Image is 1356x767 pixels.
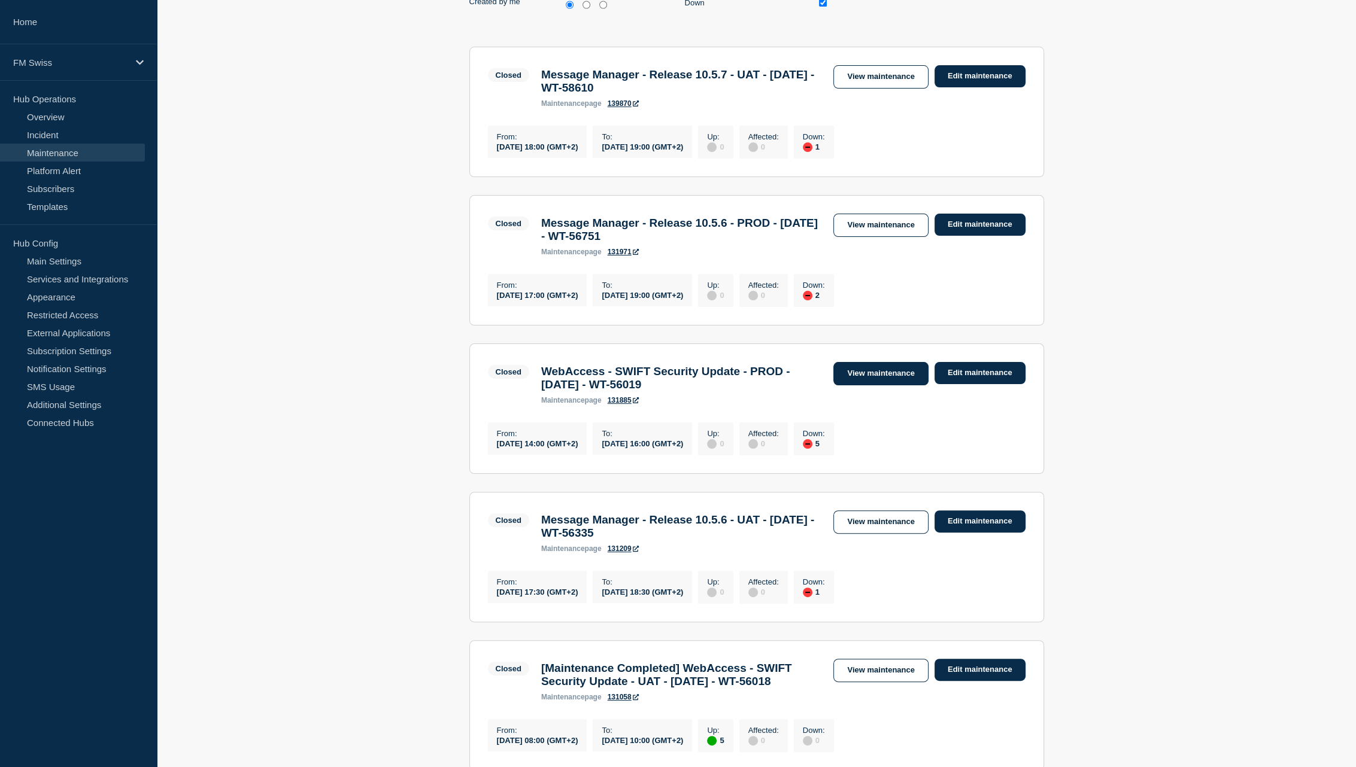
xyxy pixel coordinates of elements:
div: 0 [803,735,825,745]
p: page [541,544,602,553]
span: maintenance [541,693,585,701]
span: maintenance [541,99,585,108]
p: page [541,693,602,701]
div: disabled [707,291,717,300]
p: From : [497,726,578,735]
div: 2 [803,290,825,300]
div: [DATE] 19:00 (GMT+2) [602,290,683,300]
p: To : [602,132,683,141]
p: Up : [707,577,724,586]
div: 0 [748,141,779,152]
div: 5 [803,438,825,449]
p: Up : [707,429,724,438]
div: disabled [748,142,758,152]
h3: [Maintenance Completed] WebAccess - SWIFT Security Update - UAT - [DATE] - WT-56018 [541,662,822,688]
p: Up : [707,726,724,735]
div: Closed [496,367,521,376]
a: View maintenance [833,362,928,385]
p: Up : [707,281,724,290]
div: up [707,736,717,745]
p: Affected : [748,577,779,586]
h3: Message Manager - Release 10.5.7 - UAT - [DATE] - WT-58610 [541,68,822,95]
div: disabled [748,588,758,597]
div: 1 [803,586,825,597]
div: [DATE] 18:30 (GMT+2) [602,586,683,596]
p: From : [497,281,578,290]
div: [DATE] 10:00 (GMT+2) [602,735,683,745]
div: [DATE] 19:00 (GMT+2) [602,141,683,151]
div: [DATE] 14:00 (GMT+2) [497,438,578,448]
div: 0 [707,290,724,300]
a: Edit maintenance [935,65,1026,87]
p: To : [602,429,683,438]
p: Up : [707,132,724,141]
div: Closed [496,71,521,80]
p: Down : [803,577,825,586]
div: down [803,588,812,597]
div: disabled [803,736,812,745]
p: To : [602,281,683,290]
p: To : [602,726,683,735]
p: Down : [803,281,825,290]
a: Edit maintenance [935,659,1026,681]
p: Affected : [748,281,779,290]
a: 131885 [608,396,639,404]
div: [DATE] 16:00 (GMT+2) [602,438,683,448]
p: Affected : [748,429,779,438]
div: Closed [496,664,521,673]
a: Edit maintenance [935,362,1026,384]
a: View maintenance [833,659,928,682]
div: 0 [748,438,779,449]
div: 5 [707,735,724,745]
p: Down : [803,132,825,141]
div: [DATE] 08:00 (GMT+2) [497,735,578,745]
a: Edit maintenance [935,214,1026,236]
p: Affected : [748,132,779,141]
p: To : [602,577,683,586]
p: From : [497,132,578,141]
p: Down : [803,429,825,438]
a: View maintenance [833,65,928,89]
h3: Message Manager - Release 10.5.6 - UAT - [DATE] - WT-56335 [541,513,822,540]
a: 131971 [608,248,639,256]
p: page [541,248,602,256]
div: 0 [748,290,779,300]
h3: Message Manager - Release 10.5.6 - PROD - [DATE] - WT-56751 [541,217,822,243]
p: From : [497,577,578,586]
a: View maintenance [833,510,928,534]
a: 139870 [608,99,639,108]
div: [DATE] 18:00 (GMT+2) [497,141,578,151]
a: 131209 [608,544,639,553]
p: From : [497,429,578,438]
div: 0 [707,586,724,597]
span: maintenance [541,396,585,404]
div: disabled [748,291,758,300]
div: Closed [496,516,521,525]
p: page [541,99,602,108]
p: Down : [803,726,825,735]
div: 0 [707,141,724,152]
p: page [541,396,602,404]
a: View maintenance [833,214,928,237]
a: Edit maintenance [935,510,1026,532]
div: down [803,291,812,300]
div: [DATE] 17:00 (GMT+2) [497,290,578,300]
h3: WebAccess - SWIFT Security Update - PROD - [DATE] - WT-56019 [541,365,822,391]
div: disabled [748,439,758,449]
div: down [803,439,812,449]
div: 0 [748,735,779,745]
div: 0 [707,438,724,449]
a: 131058 [608,693,639,701]
div: disabled [707,142,717,152]
p: FM Swiss [13,57,128,68]
div: 0 [748,586,779,597]
div: [DATE] 17:30 (GMT+2) [497,586,578,596]
p: Affected : [748,726,779,735]
div: Closed [496,219,521,228]
div: down [803,142,812,152]
div: 1 [803,141,825,152]
span: maintenance [541,544,585,553]
div: disabled [707,588,717,597]
div: disabled [748,736,758,745]
div: disabled [707,439,717,449]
